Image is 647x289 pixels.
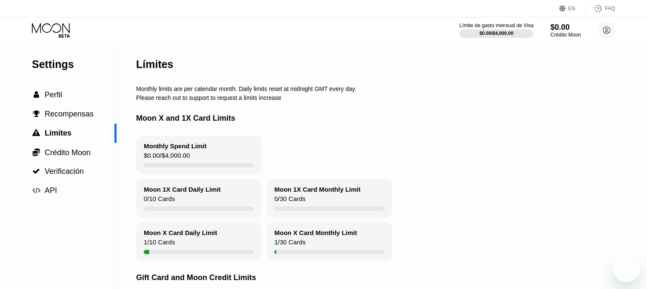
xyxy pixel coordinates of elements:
[479,31,513,36] div: $0.00 / $4,000.00
[136,58,174,71] div: Límites
[613,255,640,282] iframe: Botón para iniciar la ventana de mensajería
[33,110,40,118] span: 
[45,186,57,195] span: API
[559,4,585,13] div: EN
[32,129,40,137] span: 
[32,167,40,175] span: 
[274,186,361,193] div: Moon 1X Card Monthly Limit
[568,6,576,11] div: EN
[550,23,581,38] div: $0.00Crédito Moon
[32,91,40,99] div: 
[274,229,357,236] div: Moon X Card Monthly Limit
[274,238,305,250] div: 1 / 30 Cards
[45,167,84,176] span: Verificación
[45,110,94,118] span: Recompensas
[144,238,175,250] div: 1 / 10 Cards
[34,91,39,99] span: 
[459,23,533,28] div: Límite de gasto mensual de Visa
[45,91,62,99] span: Perfil
[144,152,190,163] div: $0.00 / $4,000.00
[45,148,91,157] span: Crédito Moon
[144,142,207,150] div: Monthly Spend Limit
[550,23,581,32] div: $0.00
[144,229,217,236] div: Moon X Card Daily Limit
[32,187,40,194] span: 
[32,148,40,156] span: 
[45,129,71,137] span: Límites
[585,4,615,13] div: FAQ
[32,58,117,71] div: Settings
[144,195,175,207] div: 0 / 10 Cards
[32,110,40,118] div: 
[144,186,221,193] div: Moon 1X Card Daily Limit
[550,32,581,38] div: Crédito Moon
[605,6,615,11] div: FAQ
[459,23,533,38] div: Límite de gasto mensual de Visa$0.00/$4,000.00
[274,195,305,207] div: 0 / 30 Cards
